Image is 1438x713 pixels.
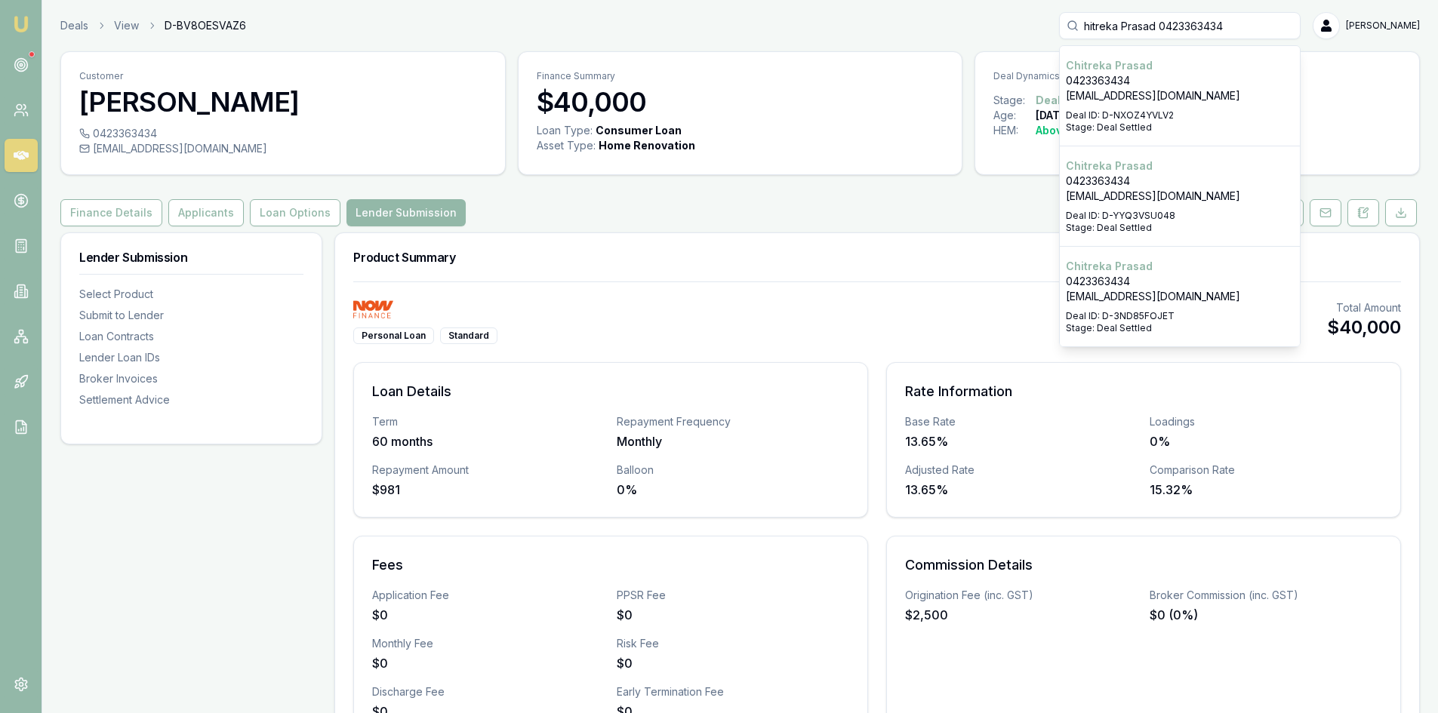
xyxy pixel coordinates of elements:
p: [EMAIL_ADDRESS][DOMAIN_NAME] [1066,289,1294,304]
div: Select deal for Chitreka Prasad [1060,247,1300,347]
div: 0423363434 [79,126,487,141]
h3: Product Summary [353,251,1401,263]
div: 0% [1150,432,1382,450]
h3: Commission Details [905,555,1382,576]
input: Search deals [1059,12,1301,39]
div: Loan Contracts [79,329,303,344]
div: Total Amount [1327,300,1401,315]
p: Chitreka Prasad [1066,158,1294,174]
div: Early Termination Fee [617,684,849,699]
a: Finance Details [60,199,165,226]
p: [EMAIL_ADDRESS][DOMAIN_NAME] [1066,189,1294,204]
div: Monthly Fee [372,636,605,651]
nav: breadcrumb [60,18,246,33]
p: [EMAIL_ADDRESS][DOMAIN_NAME] [1066,88,1294,103]
p: Finance Summary [537,70,944,82]
div: Above Benchmark [1036,123,1132,138]
button: Lender Submission [346,199,466,226]
p: 0423363434 [1066,174,1294,189]
div: Loan Type: [537,123,593,138]
div: 0% [617,481,849,499]
button: Finance Details [60,199,162,226]
button: Applicants [168,199,244,226]
h3: Loan Details [372,381,849,402]
div: $0 [617,606,849,624]
h3: Rate Information [905,381,1382,402]
a: Deals [60,18,88,33]
div: Personal Loan [353,327,434,344]
img: NOW Finance [353,300,393,318]
div: Balloon [617,463,849,478]
div: Select deal for Chitreka Prasad [1060,46,1300,146]
p: Stage: Deal Settled [1066,121,1294,134]
div: Broker Commission (inc. GST) [1150,588,1382,603]
div: $981 [372,481,605,499]
p: Stage: Deal Settled [1066,322,1294,334]
div: Broker Invoices [79,371,303,386]
div: $0 [372,606,605,624]
div: $0 (0%) [1150,606,1382,624]
a: Loan Options [247,199,343,226]
div: 60 months [372,432,605,450]
div: Consumer Loan [596,123,682,138]
h3: [PERSON_NAME] [79,87,487,117]
div: HEM: [993,123,1036,138]
div: Repayment Frequency [617,414,849,429]
div: Standard [440,327,497,344]
a: View [114,18,139,33]
p: Customer [79,70,487,82]
button: Loan Options [250,199,340,226]
span: D-BV8OESVAZ6 [165,18,246,33]
p: Chitreka Prasad [1066,259,1294,274]
div: 13.65% [905,432,1138,450]
a: Applicants [165,199,247,226]
div: Risk Fee [617,636,849,651]
p: Deal ID: D-NXOZ4YVLV2 [1066,109,1294,121]
div: Adjusted Rate [905,463,1138,478]
div: 13.65% [905,481,1138,499]
div: Origination Fee (inc. GST) [905,588,1138,603]
span: [PERSON_NAME] [1346,20,1420,32]
p: Chitreka Prasad [1066,58,1294,73]
div: $0 [617,654,849,672]
div: Lender Loan IDs [79,350,303,365]
div: Discharge Fee [372,684,605,699]
div: 15.32% [1150,481,1382,499]
p: Deal ID: D-3ND85FOJET [1066,310,1294,322]
a: Lender Submission [343,199,469,226]
div: Loadings [1150,414,1382,429]
p: 0423363434 [1066,274,1294,289]
div: Asset Type : [537,138,596,153]
div: Submit to Lender [79,308,303,323]
div: Term [372,414,605,429]
div: Monthly [617,432,849,450]
h3: Fees [372,555,849,576]
h3: $40,000 [537,87,944,117]
h3: Lender Submission [79,251,303,263]
div: $40,000 [1327,315,1401,340]
div: $2,500 [905,606,1138,624]
div: Deal Settled [1036,93,1103,108]
p: Stage: Deal Settled [1066,222,1294,234]
div: PPSR Fee [617,588,849,603]
div: Home Renovation [599,138,695,153]
div: [EMAIL_ADDRESS][DOMAIN_NAME] [79,141,487,156]
div: Comparison Rate [1150,463,1382,478]
div: Select Product [79,287,303,302]
div: Repayment Amount [372,463,605,478]
div: Application Fee [372,588,605,603]
div: Age: [993,108,1036,123]
div: Settlement Advice [79,392,303,407]
div: Select deal for Chitreka Prasad [1060,146,1300,247]
p: Deal Dynamics [993,70,1401,82]
div: $0 [372,654,605,672]
p: 0423363434 [1066,73,1294,88]
div: Base Rate [905,414,1138,429]
div: Stage: [993,93,1036,108]
div: [DATE] [1036,108,1070,123]
p: Deal ID: D-YYQ3VSU048 [1066,210,1294,222]
img: emu-icon-u.png [12,15,30,33]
